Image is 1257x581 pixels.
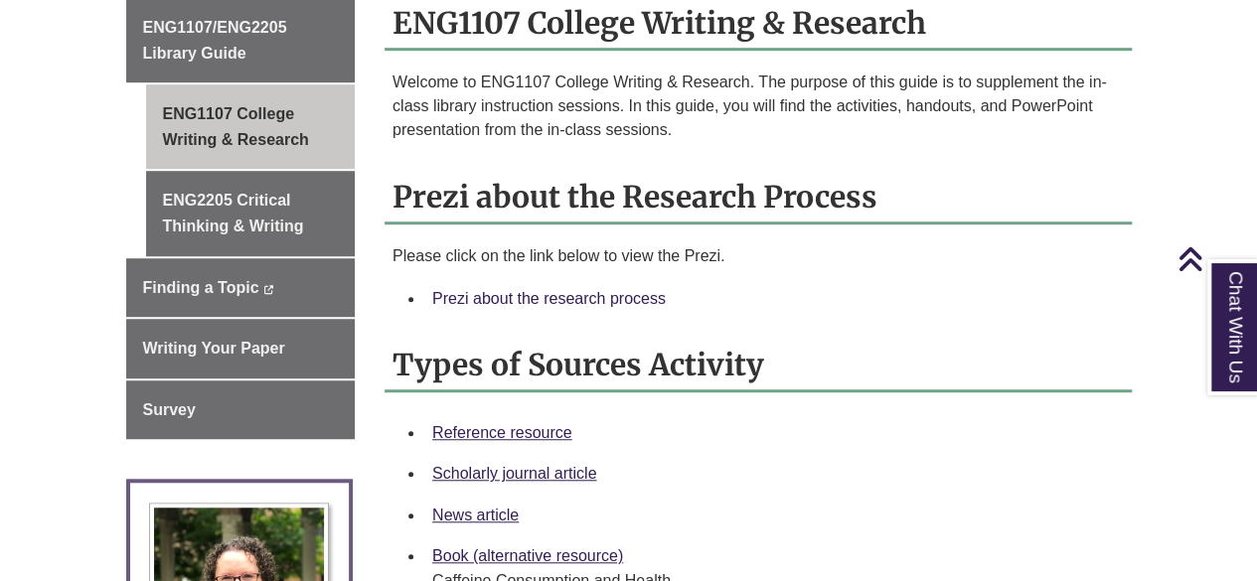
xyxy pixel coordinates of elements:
a: News article [432,507,519,523]
span: Finding a Topic [143,279,259,296]
h2: Types of Sources Activity [385,340,1132,392]
a: Scholarly journal article [432,465,596,482]
span: Writing Your Paper [143,340,285,357]
span: ENG1107/ENG2205 Library Guide [143,19,287,62]
a: Prezi about the research process [432,290,666,307]
a: Book (alternative resource) [432,547,623,564]
a: ENG2205 Critical Thinking & Writing [146,171,356,255]
a: Back to Top [1178,245,1252,272]
h2: Prezi about the Research Process [385,172,1132,224]
a: Survey [126,380,356,440]
a: ENG1107 College Writing & Research [146,84,356,169]
a: Finding a Topic [126,258,356,318]
a: Writing Your Paper [126,319,356,378]
p: Welcome to ENG1107 College Writing & Research. The purpose of this guide is to supplement the in-... [393,71,1124,142]
p: Please click on the link below to view the Prezi. [393,244,1124,268]
span: Survey [143,401,196,418]
a: Reference resource [432,424,572,441]
i: This link opens in a new window [263,285,274,294]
